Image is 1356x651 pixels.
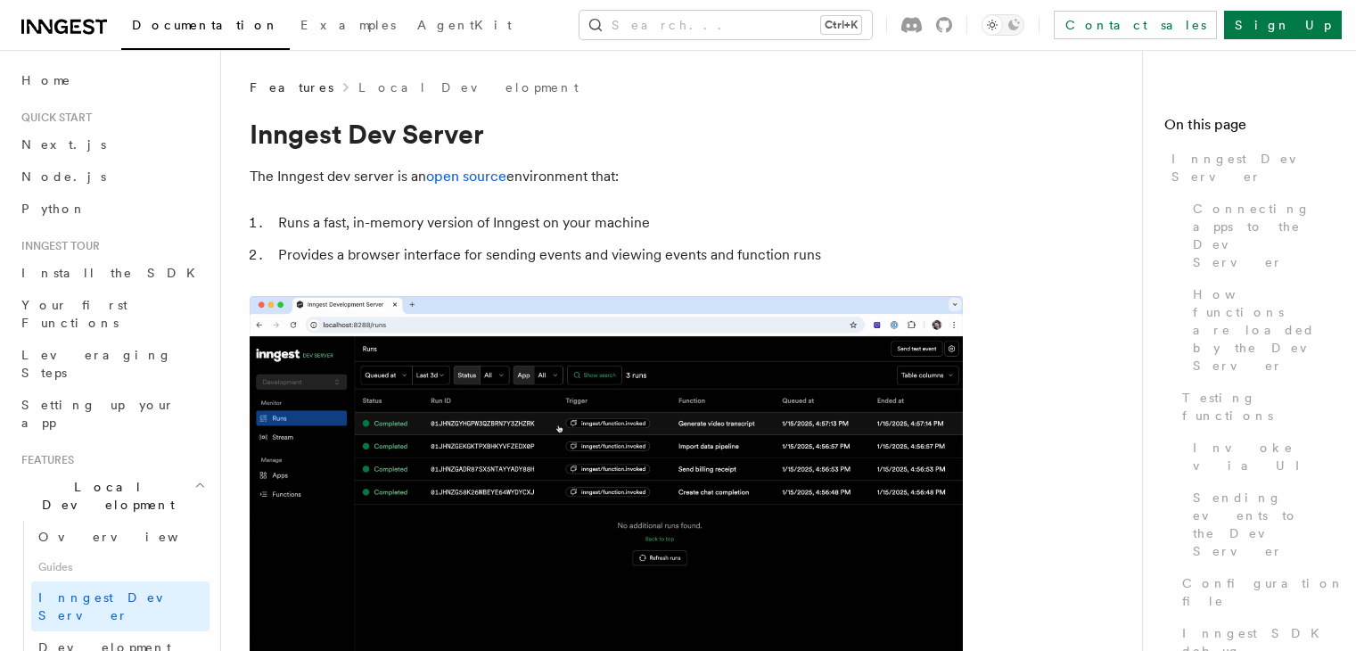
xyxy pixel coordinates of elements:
button: Toggle dark mode [982,14,1024,36]
span: Guides [31,553,210,581]
span: Inngest Dev Server [38,590,191,622]
span: Features [250,78,333,96]
span: Inngest tour [14,239,100,253]
a: Your first Functions [14,289,210,339]
span: Invoke via UI [1193,439,1335,474]
h1: Inngest Dev Server [250,118,963,150]
p: The Inngest dev server is an environment that: [250,164,963,189]
span: Next.js [21,137,106,152]
a: Testing functions [1175,382,1335,432]
span: Node.js [21,169,106,184]
a: Inngest Dev Server [31,581,210,631]
span: Your first Functions [21,298,127,330]
a: Leveraging Steps [14,339,210,389]
a: Contact sales [1054,11,1217,39]
span: Setting up your app [21,398,175,430]
span: Documentation [132,18,279,32]
span: Local Development [14,478,194,514]
a: Configuration file [1175,567,1335,617]
span: Overview [38,530,222,544]
a: Sending events to the Dev Server [1186,482,1335,567]
span: Testing functions [1182,389,1335,424]
a: Sign Up [1224,11,1342,39]
kbd: Ctrl+K [821,16,861,34]
span: Features [14,453,74,467]
a: Next.js [14,128,210,161]
span: Install the SDK [21,266,206,280]
a: Setting up your app [14,389,210,439]
a: Python [14,193,210,225]
a: open source [426,168,506,185]
a: Local Development [358,78,579,96]
a: Overview [31,521,210,553]
span: Inngest Dev Server [1171,150,1335,185]
a: Documentation [121,5,290,50]
a: AgentKit [407,5,522,48]
a: Connecting apps to the Dev Server [1186,193,1335,278]
a: Examples [290,5,407,48]
span: Python [21,202,86,216]
a: Inngest Dev Server [1164,143,1335,193]
li: Runs a fast, in-memory version of Inngest on your machine [273,210,963,235]
a: How functions are loaded by the Dev Server [1186,278,1335,382]
span: Connecting apps to the Dev Server [1193,200,1335,271]
span: Quick start [14,111,92,125]
span: Configuration file [1182,574,1344,610]
a: Invoke via UI [1186,432,1335,482]
h4: On this page [1164,114,1335,143]
li: Provides a browser interface for sending events and viewing events and function runs [273,243,963,268]
span: Sending events to the Dev Server [1193,489,1335,560]
a: Node.js [14,161,210,193]
span: AgentKit [417,18,512,32]
span: How functions are loaded by the Dev Server [1193,285,1335,375]
span: Leveraging Steps [21,348,172,380]
button: Search...Ctrl+K [579,11,872,39]
button: Local Development [14,471,210,521]
span: Home [21,71,71,89]
a: Install the SDK [14,257,210,289]
a: Home [14,64,210,96]
span: Examples [300,18,396,32]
